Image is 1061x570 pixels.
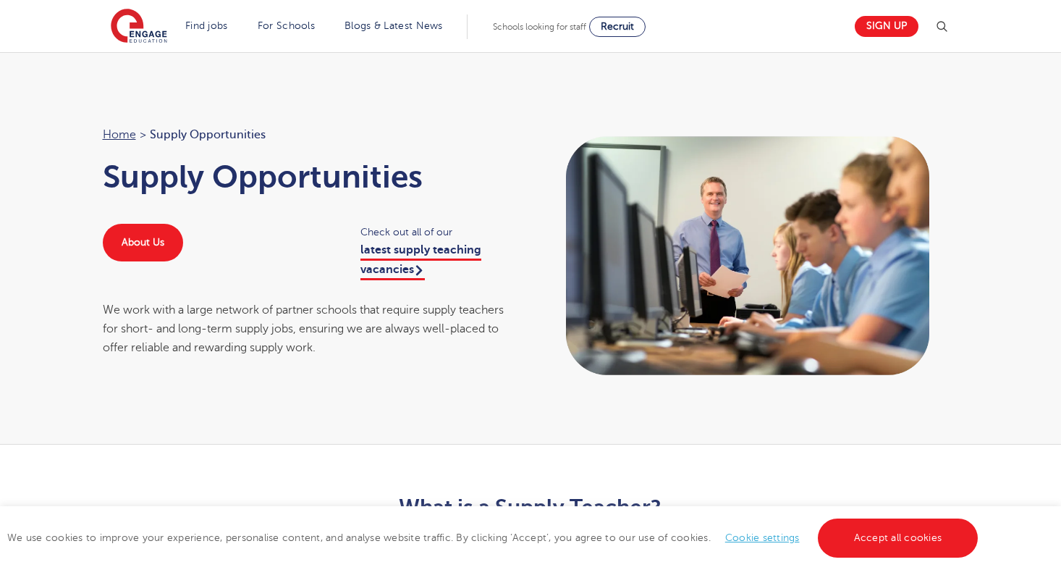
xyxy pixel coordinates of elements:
a: About Us [103,224,183,261]
a: Accept all cookies [818,519,978,558]
h2: What is a Supply Teacher? [176,495,886,520]
a: Recruit [589,17,646,37]
h1: Supply Opportunities [103,159,517,195]
a: For Schools [258,20,315,31]
span: Recruit [601,21,634,32]
a: Home [103,128,136,141]
nav: breadcrumb [103,125,517,144]
span: > [140,128,146,141]
a: latest supply teaching vacancies [360,243,481,280]
a: Cookie settings [725,532,800,543]
a: Sign up [855,16,918,37]
a: Blogs & Latest News [344,20,443,31]
a: Find jobs [185,20,228,31]
img: Engage Education [111,9,167,45]
span: Supply Opportunities [150,125,266,144]
span: Schools looking for staff [493,22,586,32]
div: We work with a large network of partner schools that require supply teachers for short- and long-... [103,301,517,358]
span: Check out all of our [360,224,516,240]
span: We use cookies to improve your experience, personalise content, and analyse website traffic. By c... [7,532,981,543]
